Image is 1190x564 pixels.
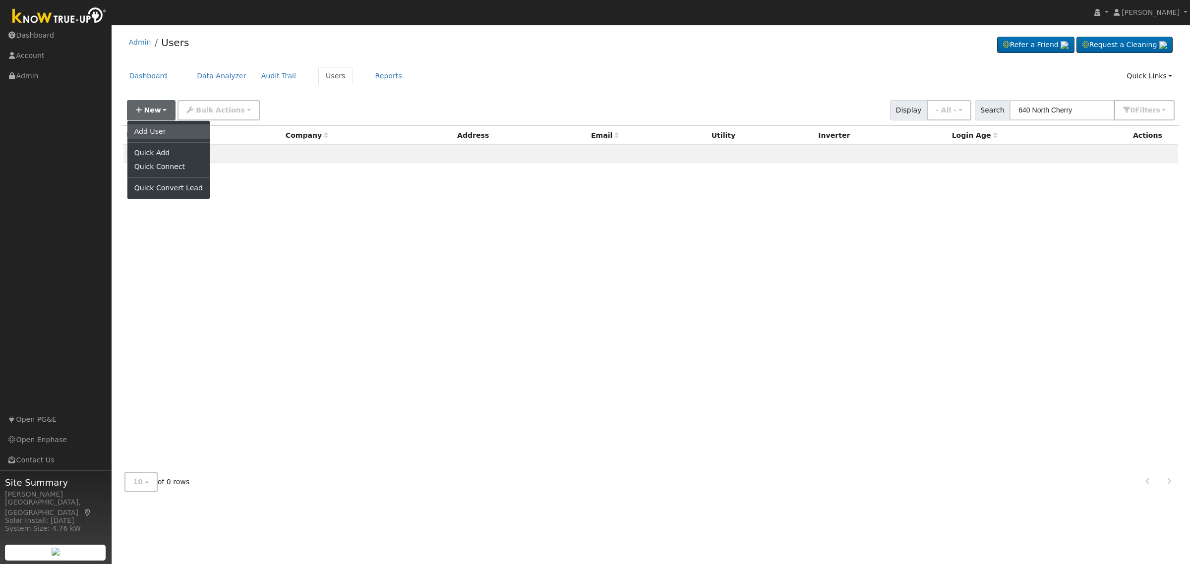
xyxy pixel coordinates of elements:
div: Solar Install: [DATE] [5,515,106,526]
div: Actions [1133,130,1175,141]
button: 10 [124,472,158,492]
a: Users [318,67,353,85]
img: Know True-Up [7,5,112,28]
a: Admin [129,38,151,46]
span: Site Summary [5,476,106,489]
img: retrieve [1159,41,1167,49]
span: Email [591,131,619,139]
div: [GEOGRAPHIC_DATA], [GEOGRAPHIC_DATA] [5,497,106,518]
button: New [127,100,176,120]
span: Display [890,100,927,120]
div: Address [457,130,584,141]
a: Add User [127,124,210,138]
img: retrieve [1061,41,1069,49]
a: Audit Trail [254,67,303,85]
a: Map [83,508,92,516]
a: Quick Convert Lead [127,181,210,195]
span: Bulk Actions [196,106,245,114]
a: Dashboard [122,67,175,85]
span: Search [975,100,1010,120]
span: Days since last login [952,131,998,139]
span: of 0 rows [124,472,190,492]
button: 0Filters [1114,100,1175,120]
span: Filter [1135,106,1160,114]
span: Company name [286,131,328,139]
div: Utility [712,130,812,141]
span: New [144,106,161,114]
img: retrieve [52,548,59,556]
td: None [123,145,1179,163]
div: Inverter [818,130,945,141]
a: Refer a Friend [997,37,1074,54]
input: Search [1010,100,1115,120]
a: Request a Cleaning [1076,37,1173,54]
button: - All - [927,100,971,120]
span: s [1156,106,1160,114]
a: Reports [368,67,410,85]
div: System Size: 4.76 kW [5,523,106,534]
span: 10 [133,478,143,486]
a: Quick Connect [127,160,210,174]
div: [PERSON_NAME] [5,489,106,500]
a: Data Analyzer [189,67,254,85]
a: Quick Links [1119,67,1180,85]
a: Users [161,37,189,49]
a: Quick Add [127,146,210,160]
button: Bulk Actions [178,100,259,120]
span: [PERSON_NAME] [1122,8,1180,16]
